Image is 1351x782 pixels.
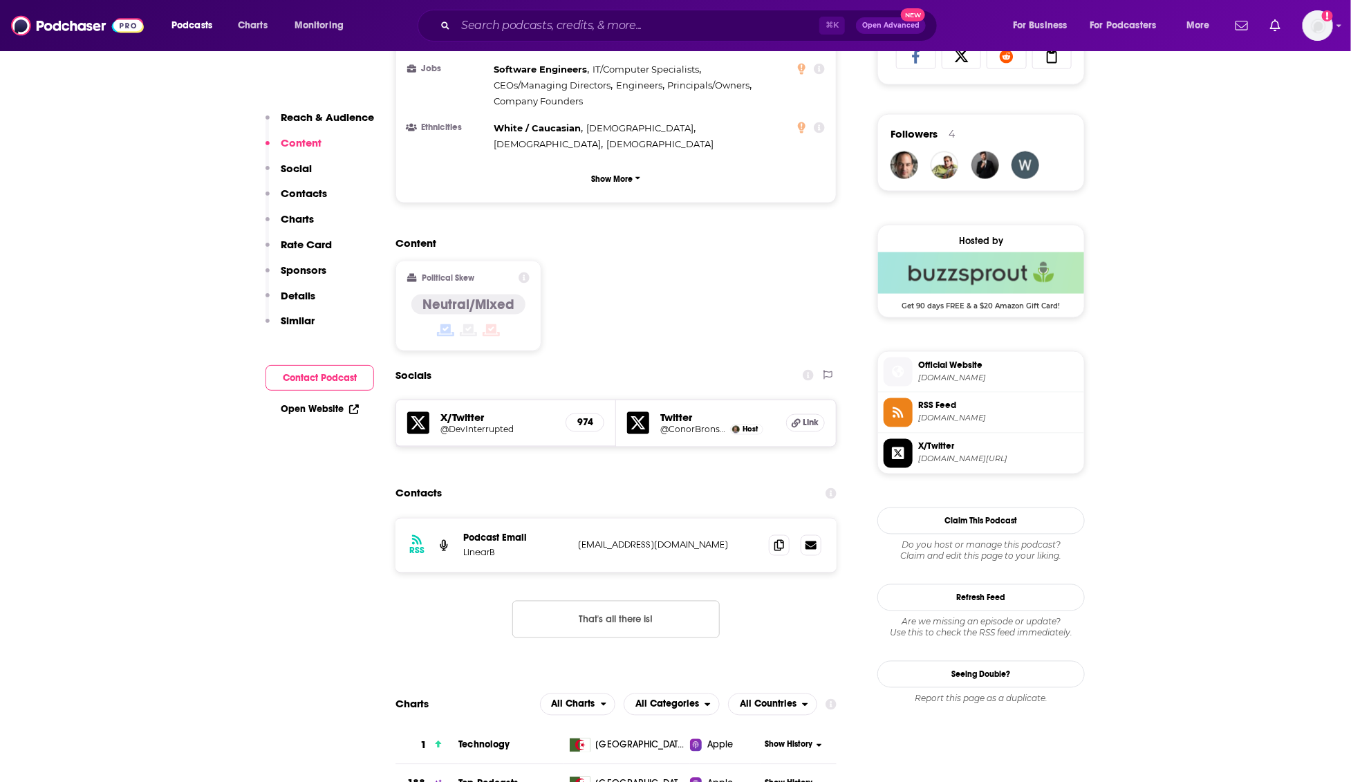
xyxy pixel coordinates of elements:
h2: Charts [395,698,429,711]
p: LinearB [463,547,567,559]
a: Show notifications dropdown [1230,14,1254,37]
a: Share on Reddit [987,43,1027,69]
span: Get 90 days FREE & a $20 Amazon Gift Card! [878,294,1084,310]
button: open menu [540,693,616,716]
button: Open AdvancedNew [856,17,926,34]
span: Host [743,425,758,434]
span: Software Engineers [494,64,587,75]
span: Followers [891,127,938,140]
p: Social [281,162,312,175]
span: Company Founders [494,95,583,106]
span: Apple [707,738,734,752]
p: Reach & Audience [281,111,374,124]
button: Contact Podcast [265,365,374,391]
button: Similar [265,314,315,339]
button: Show More [407,166,825,192]
span: Engineers [616,80,662,91]
h3: Jobs [407,64,488,73]
span: Logged in as hannahlee98 [1303,10,1333,41]
p: Show More [592,174,633,184]
span: , [616,77,664,93]
a: Share on Facebook [896,43,936,69]
button: Social [265,162,312,187]
span: Official Website [918,359,1079,371]
h4: Neutral/Mixed [422,296,514,313]
h2: Contacts [395,481,442,507]
div: Claim and edit this page to your liking. [877,540,1085,562]
button: open menu [624,693,720,716]
a: Show notifications dropdown [1265,14,1286,37]
span: All Charts [552,700,595,709]
a: Open Website [281,403,359,415]
span: [DEMOGRAPHIC_DATA] [586,122,693,133]
img: JohirMia [971,151,999,179]
h2: Content [395,236,826,250]
span: Charts [238,16,268,35]
img: ConorBronsdon [931,151,958,179]
button: Details [265,289,315,315]
a: Share on X/Twitter [942,43,982,69]
span: CEOs/Managing Directors [494,80,611,91]
span: LinearB.io [918,373,1079,383]
button: open menu [285,15,362,37]
img: yishai [891,151,918,179]
span: Monitoring [295,16,344,35]
button: Rate Card [265,238,332,263]
div: Hosted by [878,235,1084,247]
button: open menu [728,693,817,716]
span: , [668,77,752,93]
span: RSS Feed [918,400,1079,412]
span: , [494,77,613,93]
a: Official Website[DOMAIN_NAME] [884,357,1079,387]
p: [EMAIL_ADDRESS][DOMAIN_NAME] [578,539,758,551]
button: open menu [1177,15,1227,37]
p: Content [281,136,322,149]
img: Conor Bronsdon [732,426,740,434]
a: [GEOGRAPHIC_DATA] [564,738,691,752]
span: White / Caucasian [494,122,581,133]
span: Podcasts [171,16,212,35]
a: Seeing Double? [877,661,1085,688]
h2: Platforms [540,693,616,716]
span: For Business [1013,16,1068,35]
button: Refresh Feed [877,584,1085,611]
h5: 974 [577,417,593,429]
button: Show History [761,739,827,751]
span: All Countries [740,700,796,709]
span: Principals/Owners [668,80,750,91]
button: Reach & Audience [265,111,374,136]
h3: 1 [420,738,427,754]
img: weedloversusa [1012,151,1039,179]
button: Contacts [265,187,327,212]
h2: Categories [624,693,720,716]
h3: RSS [409,546,425,557]
p: Podcast Email [463,532,567,544]
span: Technology [458,739,510,751]
div: Report this page as a duplicate. [877,693,1085,705]
span: ⌘ K [819,17,845,35]
a: Copy Link [1032,43,1072,69]
button: Charts [265,212,314,238]
a: 1 [395,727,458,765]
img: Podchaser - Follow, Share and Rate Podcasts [11,12,144,39]
a: @ConorBronsdon [660,425,727,435]
a: Link [786,414,825,432]
span: [DEMOGRAPHIC_DATA] [606,138,714,149]
span: Show History [765,739,812,751]
span: Algeria [596,738,686,752]
span: Open Advanced [862,22,920,29]
span: Link [803,418,819,429]
h2: Socials [395,362,431,389]
span: twitter.com/DevInterrupted [918,454,1079,465]
span: For Podcasters [1090,16,1157,35]
span: All Categories [635,700,699,709]
a: Charts [229,15,276,37]
span: feeds.buzzsprout.com [918,413,1079,424]
button: Show profile menu [1303,10,1333,41]
svg: Add a profile image [1322,10,1333,21]
h2: Political Skew [422,273,475,283]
